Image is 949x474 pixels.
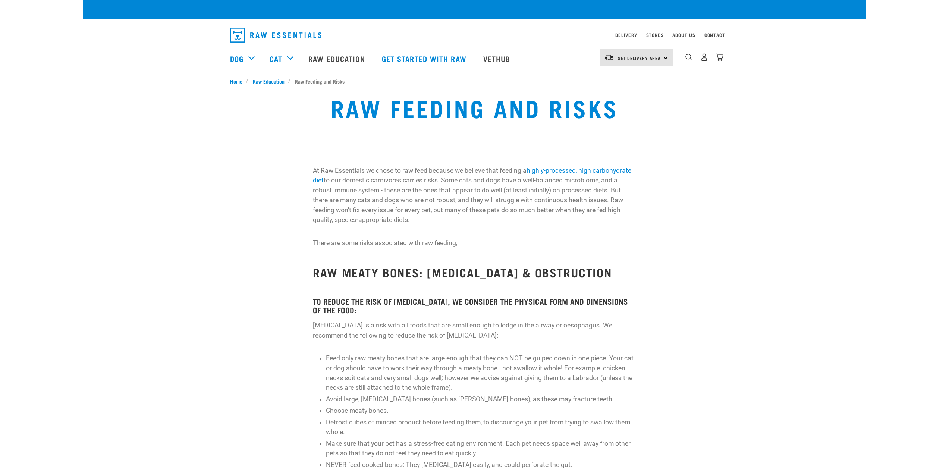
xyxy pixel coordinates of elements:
span: Home [230,77,242,85]
nav: dropdown navigation [224,25,725,45]
h4: TO REDUCE THE RISK OF [MEDICAL_DATA], WE CONSIDER THE PHYSICAL FORM AND DIMENSIONS OF THE FOOD: [313,297,636,314]
img: van-moving.png [604,54,614,61]
img: user.png [700,53,708,61]
a: Stores [646,34,664,36]
li: Make sure that your pet has a stress-free eating environment. Each pet needs space well away from... [326,439,636,458]
a: Delivery [615,34,637,36]
li: NEVER feed cooked bones: They [MEDICAL_DATA] easily, and could perforate the gut. [326,460,636,470]
span: Raw Education [253,77,285,85]
nav: breadcrumbs [230,77,719,85]
li: Avoid large, [MEDICAL_DATA] bones (such as [PERSON_NAME]-bones), as these may fracture teeth. [326,394,636,404]
strong: RAW MEATY BONES: [MEDICAL_DATA] & OBSTRUCTION [313,269,612,275]
a: About Us [672,34,695,36]
nav: dropdown navigation [83,44,866,73]
img: home-icon-1@2x.png [685,54,692,61]
a: Get started with Raw [374,44,476,73]
img: home-icon@2x.png [716,53,723,61]
span: Set Delivery Area [618,57,661,59]
p: At Raw Essentials we chose to raw feed because we believe that feeding a to our domestic carnivor... [313,166,636,225]
li: Defrost cubes of minced product before feeding them, to discourage your pet from trying to swallo... [326,417,636,437]
li: Choose meaty bones. [326,406,636,415]
a: Contact [704,34,725,36]
img: Raw Essentials Logo [230,28,321,43]
p: [MEDICAL_DATA] is a risk with all foods that are small enough to lodge in the airway or oesophagu... [313,320,636,340]
a: Dog [230,53,243,64]
a: Raw Education [249,77,288,85]
a: Raw Education [301,44,374,73]
a: Vethub [476,44,520,73]
a: Home [230,77,246,85]
li: Feed only raw meaty bones that are large enough that they can NOT be gulped down in one piece. Yo... [326,353,636,393]
p: There are some risks associated with raw feeding, [313,238,636,248]
a: Cat [270,53,282,64]
h1: Raw Feeding and Risks [331,94,619,121]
